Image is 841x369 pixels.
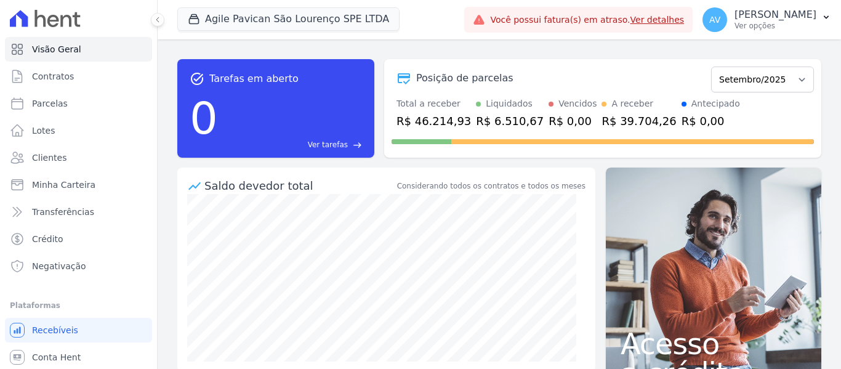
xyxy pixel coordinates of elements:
a: Clientes [5,145,152,170]
div: Considerando todos os contratos e todos os meses [397,180,585,192]
span: task_alt [190,71,204,86]
a: Recebíveis [5,318,152,343]
span: Conta Hent [32,351,81,363]
p: [PERSON_NAME] [734,9,816,21]
a: Negativação [5,254,152,278]
span: Crédito [32,233,63,245]
div: Antecipado [691,97,740,110]
span: Ver tarefas [308,139,348,150]
div: Plataformas [10,298,147,313]
div: R$ 39.704,26 [602,113,676,129]
span: Tarefas em aberto [209,71,299,86]
div: Total a receber [396,97,471,110]
span: Acesso [621,329,807,359]
div: R$ 6.510,67 [476,113,544,129]
span: AV [709,15,720,24]
span: Transferências [32,206,94,218]
p: Ver opções [734,21,816,31]
div: R$ 0,00 [682,113,740,129]
a: Transferências [5,200,152,224]
div: R$ 0,00 [549,113,597,129]
span: Clientes [32,152,66,164]
a: Ver tarefas east [223,139,362,150]
div: Posição de parcelas [416,71,513,86]
a: Contratos [5,64,152,89]
span: Você possui fatura(s) em atraso. [490,14,684,26]
a: Crédito [5,227,152,251]
span: east [353,140,362,150]
span: Parcelas [32,97,68,110]
div: Vencidos [558,97,597,110]
span: Contratos [32,70,74,83]
button: Agile Pavican São Lourenço SPE LTDA [177,7,400,31]
a: Visão Geral [5,37,152,62]
div: 0 [190,86,218,150]
button: AV [PERSON_NAME] Ver opções [693,2,841,37]
div: R$ 46.214,93 [396,113,471,129]
a: Ver detalhes [630,15,685,25]
a: Parcelas [5,91,152,116]
div: Saldo devedor total [204,177,395,194]
span: Minha Carteira [32,179,95,191]
div: A receber [611,97,653,110]
a: Minha Carteira [5,172,152,197]
span: Negativação [32,260,86,272]
a: Lotes [5,118,152,143]
div: Liquidados [486,97,533,110]
span: Recebíveis [32,324,78,336]
span: Lotes [32,124,55,137]
span: Visão Geral [32,43,81,55]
